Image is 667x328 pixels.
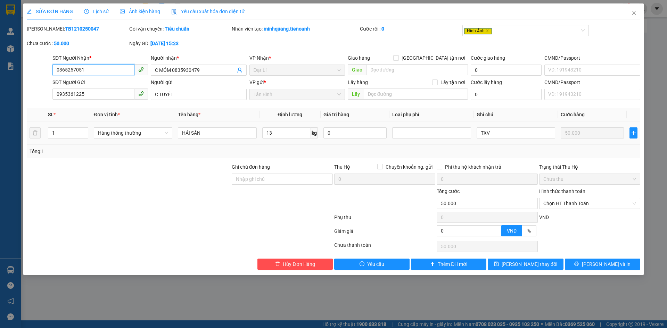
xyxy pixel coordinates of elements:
div: Tổng: 1 [30,148,257,155]
span: Giao [348,64,366,75]
div: SĐT Người Gửi [52,78,148,86]
input: 0 [561,127,624,138]
div: Cước rồi : [360,25,461,33]
button: save[PERSON_NAME] thay đổi [488,259,563,270]
div: [PERSON_NAME]: [27,25,128,33]
button: exclamation-circleYêu cầu [334,259,410,270]
span: Yêu cầu [367,260,384,268]
div: Chưa thanh toán [333,241,436,253]
div: Gói vận chuyển: [129,25,230,33]
label: Cước lấy hàng [471,79,502,85]
th: Ghi chú [474,108,558,121]
span: Yêu cầu xuất hóa đơn điện tử [171,9,245,14]
span: Phí thu hộ khách nhận trả [442,163,504,171]
button: deleteHủy Đơn Hàng [257,259,333,270]
span: [GEOGRAPHIC_DATA] tận nơi [399,54,468,62]
span: Chưa thu [543,174,636,184]
label: Hình thức thanh toán [539,188,585,194]
span: VND [507,228,517,234]
span: Lấy hàng [348,79,368,85]
b: minhquang.tienoanh [264,26,310,32]
span: [PERSON_NAME] và In [582,260,631,268]
button: printer[PERSON_NAME] và In [565,259,640,270]
span: Cước hàng [561,112,585,117]
span: Hủy Đơn Hàng [283,260,315,268]
span: Ảnh kiện hàng [120,9,160,14]
input: Dọc đường [364,89,468,100]
span: phone [138,67,144,72]
span: delete [275,261,280,267]
label: Cước giao hàng [471,55,505,61]
span: edit [27,9,32,14]
span: clock-circle [84,9,89,14]
button: Close [624,3,644,23]
input: Dọc đường [366,64,468,75]
span: SL [48,112,53,117]
span: exclamation-circle [360,261,364,267]
div: Trạng thái Thu Hộ [539,163,640,171]
span: Tổng cước [437,188,460,194]
span: Thu Hộ [334,164,350,170]
div: Người gửi [151,78,246,86]
th: Loại phụ phí [389,108,474,121]
span: printer [574,261,579,267]
span: Tân Bình [254,89,341,100]
b: 50.000 [54,41,69,46]
span: Đạt Lí [254,65,341,75]
div: SĐT Người Nhận [52,54,148,62]
span: Lịch sử [84,9,109,14]
span: Lấy tận nơi [438,78,468,86]
span: Hình Ảnh [464,28,492,34]
button: delete [30,127,41,138]
div: Người nhận [151,54,246,62]
span: [PERSON_NAME] thay đổi [502,260,557,268]
img: icon [171,9,177,15]
input: Cước lấy hàng [471,89,542,100]
span: save [494,261,499,267]
span: Đơn vị tính [94,112,120,117]
span: Định lượng [278,112,302,117]
label: Ghi chú đơn hàng [232,164,270,170]
span: Chuyển khoản ng. gửi [383,163,435,171]
span: plus [430,261,435,267]
input: Cước giao hàng [471,65,542,76]
span: Giao hàng [348,55,370,61]
input: VD: Bàn, Ghế [178,127,256,138]
span: close [486,29,489,33]
div: Chưa cước : [27,40,128,47]
span: kg [311,127,318,138]
span: Tên hàng [178,112,200,117]
span: VND [539,215,549,220]
span: Lấy [348,89,364,100]
input: Ghi chú đơn hàng [232,174,333,185]
div: Ngày GD: [129,40,230,47]
b: TB1210250047 [65,26,99,32]
span: plus [630,130,637,136]
div: CMND/Passport [544,54,640,62]
span: close [631,10,637,16]
span: user-add [237,67,242,73]
span: % [527,228,531,234]
b: [DATE] 15:23 [150,41,179,46]
button: plusThêm ĐH mới [411,259,486,270]
span: picture [120,9,125,14]
span: SỬA ĐƠN HÀNG [27,9,73,14]
span: Thêm ĐH mới [438,260,467,268]
b: 0 [381,26,384,32]
b: Tiêu chuẩn [165,26,189,32]
div: Nhân viên tạo: [232,25,359,33]
div: CMND/Passport [544,78,640,86]
div: Phụ thu [333,213,436,226]
div: Giảm giá [333,227,436,239]
span: phone [138,91,144,96]
span: Hàng thông thường [98,128,168,138]
span: Giá trị hàng [323,112,349,117]
input: Ghi Chú [477,127,555,138]
div: VP gửi [249,78,345,86]
span: Chọn HT Thanh Toán [543,198,636,209]
span: VP Nhận [249,55,269,61]
button: plus [629,127,637,138]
